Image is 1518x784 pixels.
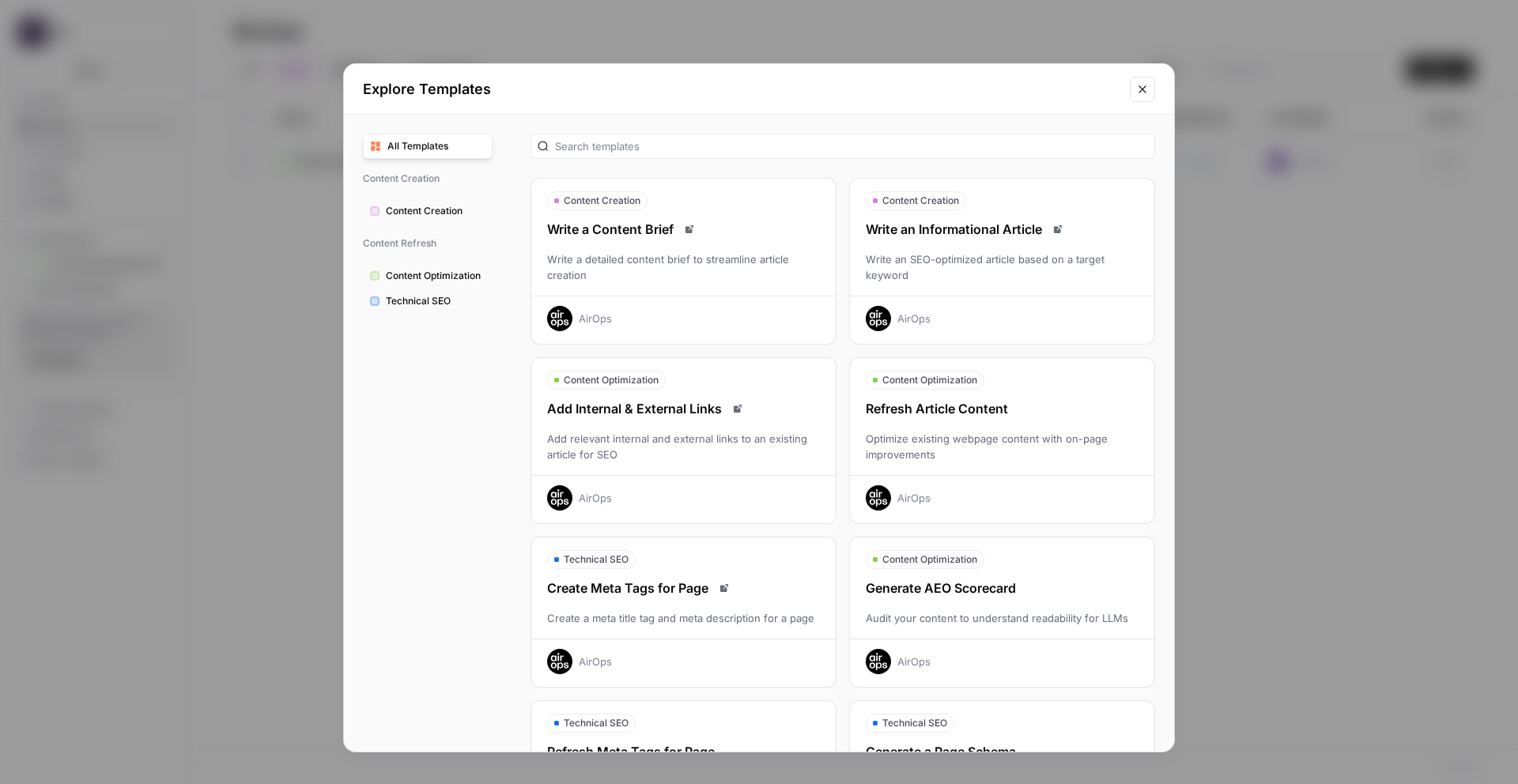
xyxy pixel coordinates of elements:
span: Content Refresh [363,230,493,257]
div: Add relevant internal and external links to an existing article for SEO [531,431,836,462]
button: Close modal [1130,77,1155,102]
button: All Templates [363,134,493,159]
span: Technical SEO [882,716,947,730]
div: Generate AEO Scorecard [850,579,1154,597]
span: Content Creation [386,204,485,218]
div: Refresh Article Content [850,399,1154,418]
span: Content Optimization [882,552,977,567]
a: Read docs [728,399,747,418]
span: Content Creation [363,165,493,192]
span: Content Creation [882,194,959,208]
a: Read docs [680,220,699,239]
span: Content Optimization [564,373,659,387]
button: Content Optimization [363,263,493,288]
div: Audit your content to understand readability for LLMs [850,610,1154,626]
a: Read docs [715,579,734,597]
span: Technical SEO [564,716,629,730]
div: AirOps [897,490,931,506]
div: Write a detailed content brief to streamline article creation [531,251,836,283]
span: All Templates [387,139,485,153]
div: AirOps [897,311,931,326]
span: Content Optimization [882,373,977,387]
div: Optimize existing webpage content with on-page improvements [850,431,1154,462]
input: Search templates [555,138,1148,154]
button: Content OptimizationRefresh Article ContentOptimize existing webpage content with on-page improve... [849,357,1155,524]
span: Content Creation [564,194,640,208]
button: Content Creation [363,198,493,224]
button: Content OptimizationGenerate AEO ScorecardAudit your content to understand readability for LLMsAi... [849,537,1155,688]
div: Create Meta Tags for Page [531,579,836,597]
div: AirOps [579,654,612,669]
button: Content OptimizationAdd Internal & External LinksRead docsAdd relevant internal and external link... [531,357,836,524]
div: AirOps [897,654,931,669]
button: Technical SEO [363,288,493,314]
div: Add Internal & External Links [531,399,836,418]
div: Write a Content Brief [531,220,836,239]
button: Technical SEOCreate Meta Tags for PageRead docsCreate a meta title tag and meta description for a... [531,537,836,688]
div: Write an Informational Article [850,220,1154,239]
div: AirOps [579,490,612,506]
div: Create a meta title tag and meta description for a page [531,610,836,626]
span: Technical SEO [386,294,485,308]
span: Content Optimization [386,269,485,283]
span: Technical SEO [564,552,629,567]
button: Content CreationWrite an Informational ArticleRead docsWrite an SEO-optimized article based on a ... [849,178,1155,345]
div: Write an SEO-optimized article based on a target keyword [850,251,1154,283]
button: Content CreationWrite a Content BriefRead docsWrite a detailed content brief to streamline articl... [531,178,836,345]
div: Refresh Meta Tags for Page [531,742,836,761]
div: Generate a Page Schema [850,742,1154,761]
div: AirOps [579,311,612,326]
a: Read docs [1048,220,1067,239]
h2: Explore Templates [363,78,1120,100]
